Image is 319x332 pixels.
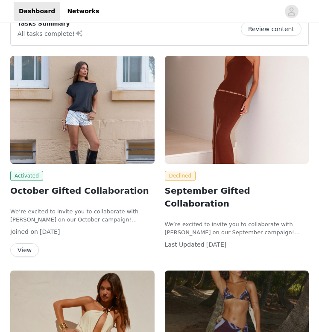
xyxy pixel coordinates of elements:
[241,22,301,36] button: Review content
[206,241,226,248] span: [DATE]
[10,207,155,224] p: We’re excited to invite you to collaborate with [PERSON_NAME] on our October campaign!
[14,2,60,21] a: Dashboard
[10,171,43,181] span: Activated
[10,243,39,257] button: View
[62,2,104,21] a: Networks
[10,228,38,235] span: Joined on
[165,241,205,248] span: Last Updated
[165,56,309,164] img: Peppermayo AUS
[10,56,155,164] img: Peppermayo AUS
[18,28,83,38] p: All tasks complete!
[165,171,196,181] span: Declined
[287,5,296,18] div: avatar
[10,184,155,197] h2: October Gifted Collaboration
[40,228,60,235] span: [DATE]
[10,247,39,253] a: View
[18,19,83,28] p: Tasks Summary
[165,220,309,237] p: We’re excited to invite you to collaborate with [PERSON_NAME] on our September campaign!
[165,184,309,210] h2: September Gifted Collaboration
